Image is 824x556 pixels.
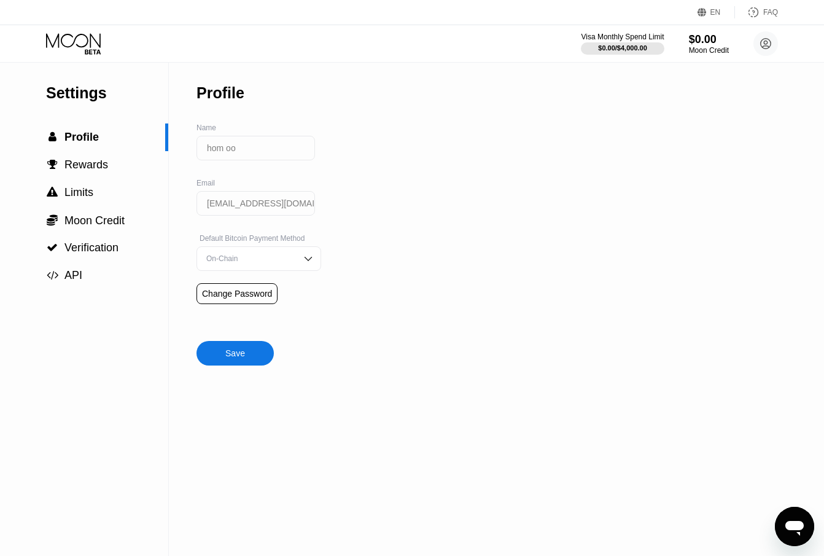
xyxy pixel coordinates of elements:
[598,44,647,52] div: $0.00 / $4,000.00
[47,270,58,281] span: 
[46,84,168,102] div: Settings
[689,46,729,55] div: Moon Credit
[581,33,664,55] div: Visa Monthly Spend Limit$0.00/$4,000.00
[203,254,296,263] div: On-Chain
[46,131,58,143] div: 
[581,33,664,41] div: Visa Monthly Spend Limit
[225,348,245,359] div: Save
[689,33,729,55] div: $0.00Moon Credit
[689,33,729,46] div: $0.00
[47,159,58,170] span: 
[64,131,99,143] span: Profile
[46,214,58,226] div: 
[196,179,321,187] div: Email
[64,214,125,227] span: Moon Credit
[47,187,58,198] span: 
[763,8,778,17] div: FAQ
[735,6,778,18] div: FAQ
[64,241,119,254] span: Verification
[46,159,58,170] div: 
[64,159,108,171] span: Rewards
[196,316,274,366] div: Save
[775,507,814,546] iframe: Button to launch messaging window
[196,123,321,132] div: Name
[698,6,735,18] div: EN
[196,283,278,304] div: Change Password
[64,186,93,198] span: Limits
[64,269,82,281] span: API
[202,289,272,299] div: Change Password
[196,84,244,102] div: Profile
[47,242,58,253] span: 
[46,187,58,198] div: 
[196,234,321,243] div: Default Bitcoin Payment Method
[47,214,58,226] span: 
[46,270,58,281] div: 
[49,131,56,143] span: 
[710,8,721,17] div: EN
[46,242,58,253] div: 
